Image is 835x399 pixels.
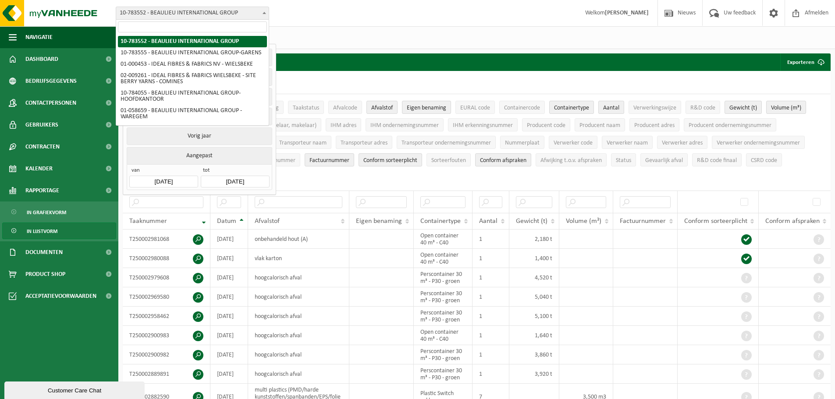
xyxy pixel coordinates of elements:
[397,136,496,149] button: Transporteur ondernemingsnummerTransporteur ondernemingsnummer : Activate to sort
[420,218,461,225] span: Containertype
[505,140,540,146] span: Nummerplaat
[473,249,509,268] td: 1
[210,307,248,326] td: [DATE]
[402,101,451,114] button: Eigen benamingEigen benaming: Activate to sort
[684,218,747,225] span: Conform sorteerplicht
[684,118,776,131] button: Producent ondernemingsnummerProducent ondernemingsnummer: Activate to sort
[118,59,267,70] li: 01-000453 - IDEAL FIBRES & FABRICS NV - WIELSBEKE
[248,287,349,307] td: hoogcalorisch afval
[540,157,602,164] span: Afwijking t.o.v. afspraken
[210,287,248,307] td: [DATE]
[127,127,272,145] button: Vorig jaar
[473,345,509,364] td: 1
[309,157,349,164] span: Factuurnummer
[780,53,830,71] button: Exporteren
[25,241,63,263] span: Documenten
[366,118,444,131] button: IHM ondernemingsnummerIHM ondernemingsnummer: Activate to sort
[326,118,361,131] button: IHM adresIHM adres: Activate to sort
[2,222,116,239] a: In lijstvorm
[123,307,210,326] td: T250002958462
[509,249,559,268] td: 1,400 t
[453,122,513,129] span: IHM erkenningsnummer
[123,230,210,249] td: T250002981068
[116,7,269,19] span: 10-783552 - BEAULIEU INTERNATIONAL GROUP
[25,70,77,92] span: Bedrijfsgegevens
[460,105,490,111] span: EURAL code
[473,307,509,326] td: 1
[248,364,349,384] td: hoogcalorisch afval
[549,101,594,114] button: ContainertypeContainertype: Activate to sort
[414,345,473,364] td: Perscontainer 30 m³ - P30 - groen
[765,218,820,225] span: Conform afspraken
[118,88,267,105] li: 10-784055 - BEAULIEU INTERNATIONAL GROUP-HOOFDKANTOOR
[607,140,648,146] span: Verwerker naam
[118,36,267,47] li: 10-783552 - BEAULIEU INTERNATIONAL GROUP
[616,157,631,164] span: Status
[25,158,53,180] span: Kalender
[293,105,319,111] span: Taakstatus
[217,218,236,225] span: Datum
[712,136,805,149] button: Verwerker ondernemingsnummerVerwerker ondernemingsnummer: Activate to sort
[504,105,540,111] span: Containercode
[692,153,742,166] button: R&D code finaalR&amp;D code finaal: Activate to sort
[341,140,387,146] span: Transporteur adres
[766,101,806,114] button: Volume (m³)Volume (m³): Activate to sort
[473,287,509,307] td: 1
[473,364,509,384] td: 1
[414,230,473,249] td: Open container 40 m³ - C40
[414,326,473,345] td: Open container 40 m³ - C40
[402,140,491,146] span: Transporteur ondernemingsnummer
[414,307,473,326] td: Perscontainer 30 m³ - P30 - groen
[634,122,675,129] span: Producent adres
[248,268,349,287] td: hoogcalorisch afval
[123,287,210,307] td: T250002969580
[407,105,446,111] span: Eigen benaming
[328,101,362,114] button: AfvalcodeAfvalcode: Activate to sort
[366,101,398,114] button: AfvalstofAfvalstof: Activate to sort
[536,153,607,166] button: Afwijking t.o.v. afsprakenAfwijking t.o.v. afspraken: Activate to sort
[602,136,653,149] button: Verwerker naamVerwerker naam: Activate to sort
[279,140,327,146] span: Transporteur naam
[640,153,688,166] button: Gevaarlijk afval : Activate to sort
[686,101,720,114] button: R&D codeR&amp;D code: Activate to sort
[598,101,624,114] button: AantalAantal: Activate to sort
[455,101,495,114] button: EURAL codeEURAL code: Activate to sort
[25,180,59,201] span: Rapportage
[210,230,248,249] td: [DATE]
[333,105,357,111] span: Afvalcode
[697,157,737,164] span: R&D code finaal
[620,218,666,225] span: Factuurnummer
[527,122,565,129] span: Producent code
[414,364,473,384] td: Perscontainer 30 m³ - P30 - groen
[725,101,762,114] button: Gewicht (t)Gewicht (t): Activate to sort
[25,285,96,307] span: Acceptatievoorwaarden
[248,249,349,268] td: vlak karton
[274,136,331,149] button: Transporteur naamTransporteur naam: Activate to sort
[305,153,354,166] button: FactuurnummerFactuurnummer: Activate to sort
[448,118,518,131] button: IHM erkenningsnummerIHM erkenningsnummer: Activate to sort
[522,118,570,131] button: Producent codeProducent code: Activate to sort
[717,140,800,146] span: Verwerker ondernemingsnummer
[603,105,619,111] span: Aantal
[248,345,349,364] td: hoogcalorisch afval
[414,287,473,307] td: Perscontainer 30 m³ - P30 - groen
[123,326,210,345] td: T250002900983
[370,122,439,129] span: IHM ondernemingsnummer
[127,147,272,164] button: Aangepast
[473,326,509,345] td: 1
[729,105,757,111] span: Gewicht (t)
[359,153,422,166] button: Conform sorteerplicht : Activate to sort
[662,140,703,146] span: Verwerker adres
[201,167,269,176] span: tot
[118,105,267,123] li: 01-058659 - BEAULIEU INTERNATIONAL GROUP - WAREGEM
[579,122,620,129] span: Producent naam
[509,345,559,364] td: 3,860 t
[509,268,559,287] td: 4,520 t
[554,105,589,111] span: Containertype
[473,268,509,287] td: 1
[25,114,58,136] span: Gebruikers
[645,157,683,164] span: Gevaarlijk afval
[509,326,559,345] td: 1,640 t
[116,7,269,20] span: 10-783552 - BEAULIEU INTERNATIONAL GROUP
[371,105,393,111] span: Afvalstof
